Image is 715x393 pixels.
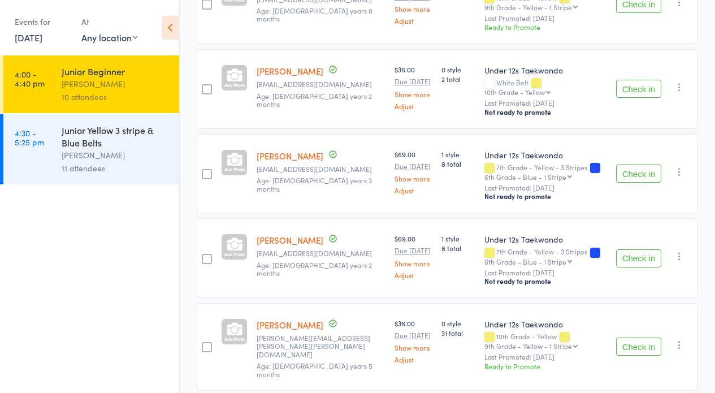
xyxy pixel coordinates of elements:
div: 10 attendees [62,90,170,103]
span: Age: [DEMOGRAPHIC_DATA] years 2 months [257,260,372,278]
span: 1 style [441,149,475,159]
a: [DATE] [15,31,42,44]
time: 4:00 - 4:40 pm [15,70,45,88]
a: Show more [395,344,432,351]
button: Check in [616,165,661,183]
div: 11 attendees [62,162,170,175]
span: Age: [DEMOGRAPHIC_DATA] years 8 months [257,6,372,23]
div: 9th Grade - Yellow - 1 Stripe [484,3,572,11]
button: Check in [616,249,661,267]
small: benpmillar@gmail.com [257,249,385,257]
button: Check in [616,80,661,98]
div: Under 12s Taekwondo [484,149,607,161]
span: 1 style [441,234,475,243]
a: Adjust [395,187,432,194]
div: Events for [15,12,70,31]
div: Under 12s Taekwondo [484,64,607,76]
small: Last Promoted: [DATE] [484,184,607,192]
div: Any location [81,31,137,44]
div: [PERSON_NAME] [62,149,170,162]
a: Show more [395,5,432,12]
small: Due [DATE] [395,331,432,339]
a: [PERSON_NAME] [257,319,323,331]
a: 4:00 -4:40 pmJunior Beginner[PERSON_NAME]10 attendees [3,55,179,113]
span: 2 total [441,74,475,84]
small: Last Promoted: [DATE] [484,14,607,22]
div: [PERSON_NAME] [62,77,170,90]
small: Last Promoted: [DATE] [484,353,607,361]
div: At [81,12,137,31]
a: Show more [395,260,432,267]
small: Due [DATE] [395,247,432,254]
span: Age: [DEMOGRAPHIC_DATA] years 2 months [257,91,372,109]
div: Ready to Promote [484,22,607,32]
div: 6th Grade - Blue - 1 Stripe [484,258,566,265]
small: Due [DATE] [395,162,432,170]
small: Last Promoted: [DATE] [484,269,607,277]
div: 7th Grade - Yellow - 3 Stripes [484,248,607,265]
span: 0 style [441,318,475,328]
div: White Belt [484,79,607,96]
a: Show more [395,90,432,98]
a: Adjust [395,271,432,279]
span: 8 total [441,159,475,169]
span: 8 total [441,243,475,253]
span: Age: [DEMOGRAPHIC_DATA] years 3 months [257,175,372,193]
small: mjmcgregor79@gmail.com [257,80,385,88]
div: Not ready to promote [484,277,607,286]
a: [PERSON_NAME] [257,234,323,246]
div: 10th Grade - Yellow [484,332,607,349]
div: $36.00 [395,318,432,363]
div: Not ready to promote [484,107,607,116]
div: Ready to Promote [484,361,607,371]
a: [PERSON_NAME] [257,65,323,77]
div: 10th Grade - Yellow [484,88,545,96]
div: Junior Yellow 3 stripe & Blue Belts [62,124,170,149]
a: [PERSON_NAME] [257,150,323,162]
small: benpmillar@gmail.com [257,165,385,173]
small: Due [DATE] [395,77,432,85]
div: Under 12s Taekwondo [484,234,607,245]
span: 31 total [441,328,475,338]
a: Adjust [395,102,432,110]
button: Check in [616,338,661,356]
div: $36.00 [395,64,432,109]
div: 6th Grade - Blue - 1 Stripe [484,173,566,180]
a: Show more [395,175,432,182]
div: Junior Beginner [62,65,170,77]
small: Sarah.jane.lyall@gmail.com [257,334,385,359]
div: $69.00 [395,149,432,194]
div: 7th Grade - Yellow - 3 Stripes [484,163,607,180]
div: Not ready to promote [484,192,607,201]
a: 4:30 -5:25 pmJunior Yellow 3 stripe & Blue Belts[PERSON_NAME]11 attendees [3,114,179,184]
div: 9th Grade - Yellow - 1 Stripe [484,342,572,349]
span: Age: [DEMOGRAPHIC_DATA] years 5 months [257,361,372,378]
a: Adjust [395,17,432,24]
div: Under 12s Taekwondo [484,318,607,330]
span: 0 style [441,64,475,74]
small: Last Promoted: [DATE] [484,99,607,107]
div: $69.00 [395,234,432,278]
time: 4:30 - 5:25 pm [15,128,44,146]
a: Adjust [395,356,432,363]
